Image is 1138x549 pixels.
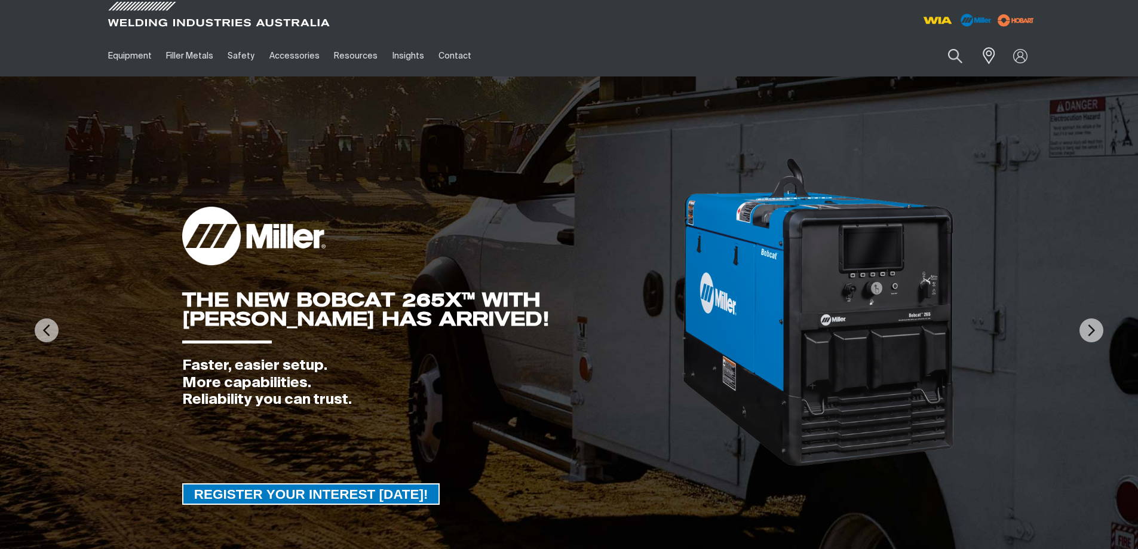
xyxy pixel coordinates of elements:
a: REGISTER YOUR INTEREST TODAY! [182,483,440,505]
img: miller [994,11,1038,29]
span: REGISTER YOUR INTEREST [DATE]! [183,483,439,505]
a: Safety [220,35,262,76]
button: Search products [935,42,976,70]
a: Insights [385,35,431,76]
a: Filler Metals [159,35,220,76]
a: Contact [431,35,478,76]
input: Product name or item number... [919,42,975,70]
img: NextArrow [1079,318,1103,342]
a: Resources [327,35,385,76]
div: Faster, easier setup. More capabilities. Reliability you can trust. [182,357,681,409]
a: Equipment [101,35,159,76]
img: PrevArrow [35,318,59,342]
a: Accessories [262,35,327,76]
div: THE NEW BOBCAT 265X™ WITH [PERSON_NAME] HAS ARRIVED! [182,290,681,329]
nav: Main [101,35,803,76]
